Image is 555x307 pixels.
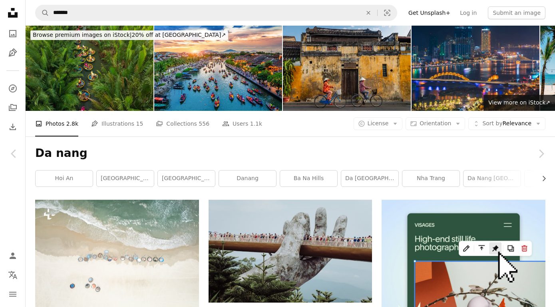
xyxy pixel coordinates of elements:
a: Collections 556 [156,111,209,136]
h1: Da nang [35,146,545,161]
img: Vietnamese women ride bikes in an old town of Hoi An city, Vietnam [283,26,411,111]
a: Log in / Sign up [5,248,21,264]
button: License [354,117,403,130]
a: da nang [GEOGRAPHIC_DATA] [463,171,521,187]
a: Get Unsplash+ [404,6,455,19]
img: Dragon bridge in Da Nang city [412,26,539,111]
a: An aerial view of a beach and ocean [35,251,199,258]
span: View more on iStock ↗ [488,99,550,106]
button: Language [5,267,21,283]
span: Orientation [420,120,451,126]
a: [GEOGRAPHIC_DATA] [158,171,215,187]
span: Relevance [482,120,531,128]
img: Aerial view of Hoi An ancient town at twilight, Vietnam. [154,26,282,111]
span: Browse premium images on iStock | [33,32,131,38]
button: Clear [360,5,377,20]
a: Illustrations 15 [91,111,143,136]
a: Collections [5,100,21,116]
a: Users 1.1k [222,111,262,136]
span: 20% off at [GEOGRAPHIC_DATA] ↗ [33,32,226,38]
a: hoi an [36,171,93,187]
span: 15 [136,119,143,128]
a: danang [219,171,276,187]
button: Orientation [406,117,465,130]
button: Submit an image [488,6,545,19]
img: basketboat tours in Bay Mau nipa palm forest [26,26,153,111]
button: Sort byRelevance [468,117,545,130]
a: [GEOGRAPHIC_DATA] [97,171,154,187]
button: Visual search [378,5,397,20]
a: Explore [5,80,21,96]
a: Browse premium images on iStock|20% off at [GEOGRAPHIC_DATA]↗ [26,26,233,45]
a: Next [527,115,555,192]
img: people walking on bridge during daytime [209,200,372,302]
span: Sort by [482,120,502,126]
span: 1.1k [250,119,262,128]
a: Illustrations [5,45,21,61]
form: Find visuals sitewide [35,5,397,21]
a: nha trang [402,171,460,187]
a: Photos [5,26,21,42]
button: Search Unsplash [36,5,49,20]
a: ba na hills [280,171,337,187]
span: 556 [199,119,209,128]
span: License [368,120,389,126]
a: people walking on bridge during daytime [209,247,372,255]
a: View more on iStock↗ [483,95,555,111]
a: da [GEOGRAPHIC_DATA] [341,171,398,187]
button: Menu [5,286,21,302]
a: Log in [455,6,481,19]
